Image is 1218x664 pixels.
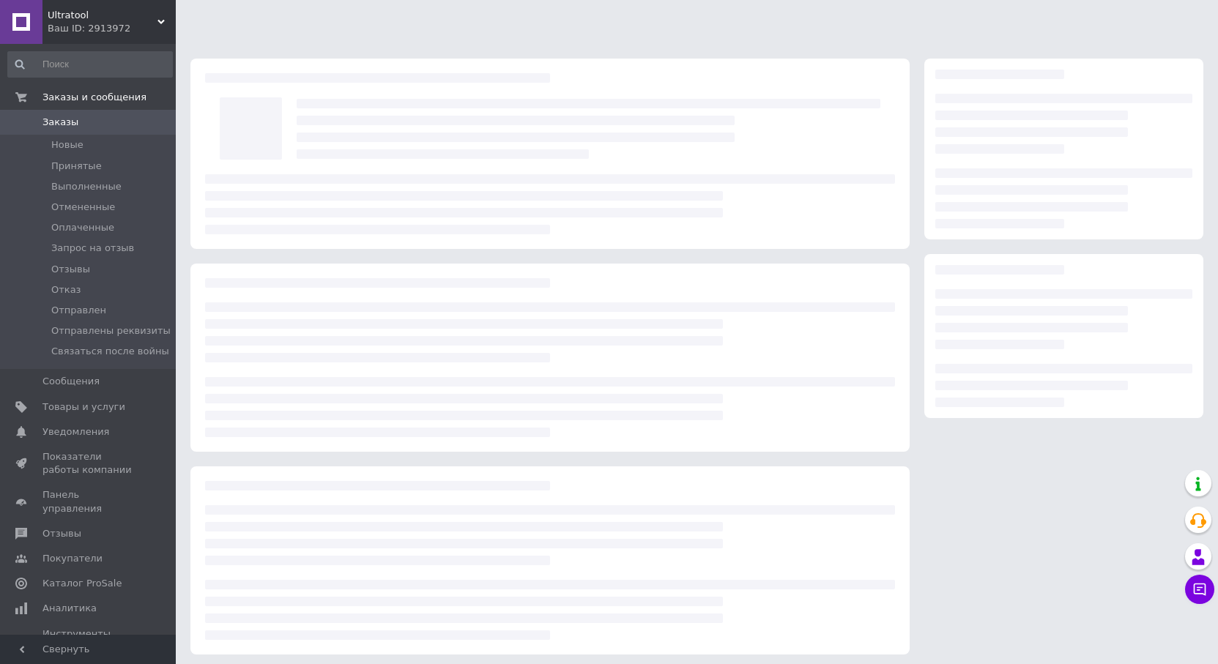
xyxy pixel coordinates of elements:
span: Заказы [42,116,78,129]
span: Отзывы [42,527,81,540]
span: Отмененные [51,201,115,214]
span: Инструменты вебмастера и SEO [42,627,135,654]
span: Товары и услуги [42,400,125,414]
span: Выполненные [51,180,122,193]
span: Аналитика [42,602,97,615]
span: Отправлены реквизиты [51,324,171,337]
span: Отправлен [51,304,106,317]
span: Принятые [51,160,102,173]
span: Показатели работы компании [42,450,135,477]
span: Ultratool [48,9,157,22]
span: Сообщения [42,375,100,388]
div: Ваш ID: 2913972 [48,22,176,35]
span: Отказ [51,283,81,296]
span: Запрос на отзыв [51,242,134,255]
input: Поиск [7,51,173,78]
button: Чат с покупателем [1185,575,1214,604]
span: Панель управления [42,488,135,515]
span: Оплаченные [51,221,114,234]
span: Покупатели [42,552,103,565]
span: Каталог ProSale [42,577,122,590]
span: Новые [51,138,83,152]
span: Отзывы [51,263,90,276]
span: Уведомления [42,425,109,439]
span: Заказы и сообщения [42,91,146,104]
span: Связаться после войны [51,345,169,358]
